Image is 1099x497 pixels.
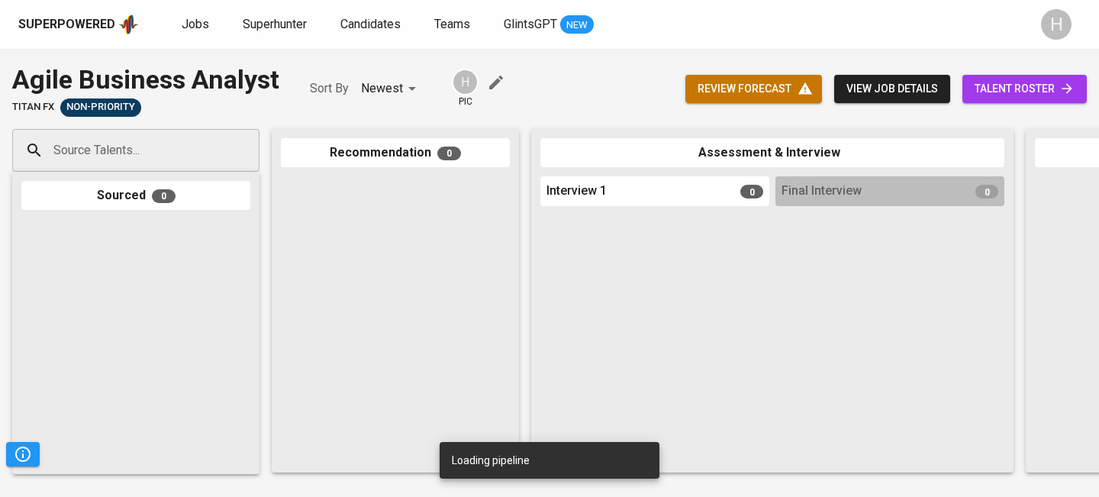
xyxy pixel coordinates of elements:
a: Jobs [182,15,212,34]
a: Superhunter [243,15,310,34]
button: Pipeline Triggers [6,442,40,466]
span: Teams [434,17,470,31]
div: pic [452,69,479,108]
div: Superpowered [18,16,115,34]
span: talent roster [975,79,1075,98]
div: Agile Business Analyst [12,61,279,98]
a: Candidates [340,15,404,34]
div: Loading pipeline [452,447,530,474]
div: H [452,69,479,95]
span: Titan FX [12,100,54,115]
a: Teams [434,15,473,34]
div: Assessment & Interview [540,138,1004,168]
button: Open [251,149,254,152]
span: Superhunter [243,17,307,31]
span: 0 [975,185,998,198]
button: view job details [834,75,950,103]
span: Jobs [182,17,209,31]
div: H [1041,9,1072,40]
button: review forecast [685,75,822,103]
a: talent roster [962,75,1087,103]
span: GlintsGPT [504,17,557,31]
div: Newest [361,75,421,103]
a: GlintsGPT NEW [504,15,594,34]
span: 0 [740,185,763,198]
span: view job details [846,79,938,98]
span: Non-Priority [60,100,141,115]
span: Final Interview [782,182,862,200]
div: Talent(s) in Pipeline’s Final Stages [60,98,141,117]
div: Sourced [21,181,250,211]
p: Newest [361,79,403,98]
span: Interview 1 [546,182,607,200]
span: NEW [560,18,594,33]
a: Superpoweredapp logo [18,13,139,36]
p: Sort By [310,79,349,98]
div: Recommendation [281,138,510,168]
span: Candidates [340,17,401,31]
span: 0 [437,147,461,160]
img: app logo [118,13,139,36]
span: review forecast [698,79,810,98]
span: 0 [152,189,176,203]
